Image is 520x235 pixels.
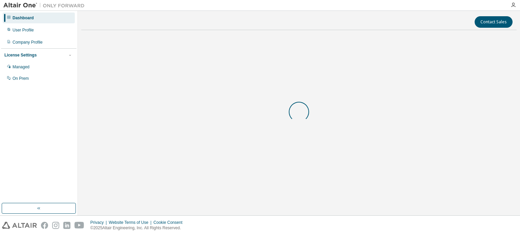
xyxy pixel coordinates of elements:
div: License Settings [4,52,37,58]
img: Altair One [3,2,88,9]
img: linkedin.svg [63,222,70,229]
div: Dashboard [13,15,34,21]
img: instagram.svg [52,222,59,229]
img: altair_logo.svg [2,222,37,229]
div: Cookie Consent [153,220,186,225]
div: Website Terms of Use [109,220,153,225]
div: User Profile [13,27,34,33]
div: Managed [13,64,29,70]
div: Company Profile [13,40,43,45]
div: Privacy [90,220,109,225]
button: Contact Sales [475,16,513,28]
img: facebook.svg [41,222,48,229]
img: youtube.svg [74,222,84,229]
p: © 2025 Altair Engineering, Inc. All Rights Reserved. [90,225,187,231]
div: On Prem [13,76,29,81]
